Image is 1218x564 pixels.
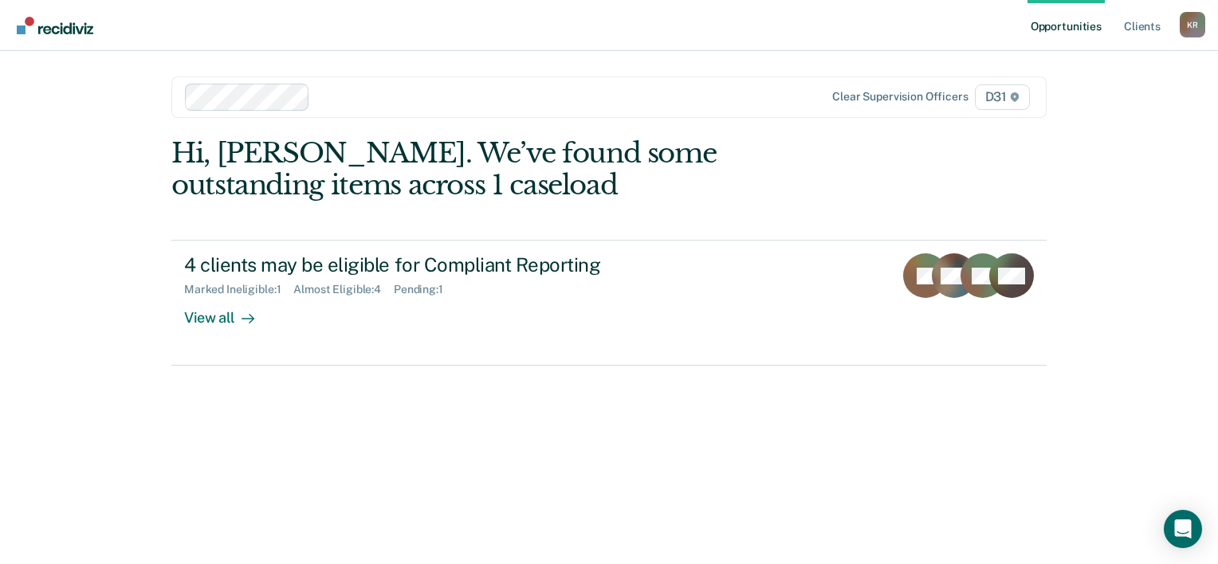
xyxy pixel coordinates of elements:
[1180,12,1205,37] button: Profile dropdown button
[171,240,1047,366] a: 4 clients may be eligible for Compliant ReportingMarked Ineligible:1Almost Eligible:4Pending:1Vie...
[832,90,968,104] div: Clear supervision officers
[1164,510,1202,548] div: Open Intercom Messenger
[184,253,744,276] div: 4 clients may be eligible for Compliant Reporting
[184,296,273,327] div: View all
[293,283,394,296] div: Almost Eligible : 4
[17,17,93,34] img: Recidiviz
[184,283,293,296] div: Marked Ineligible : 1
[975,84,1030,110] span: D31
[1180,12,1205,37] div: K R
[394,283,456,296] div: Pending : 1
[171,137,871,202] div: Hi, [PERSON_NAME]. We’ve found some outstanding items across 1 caseload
